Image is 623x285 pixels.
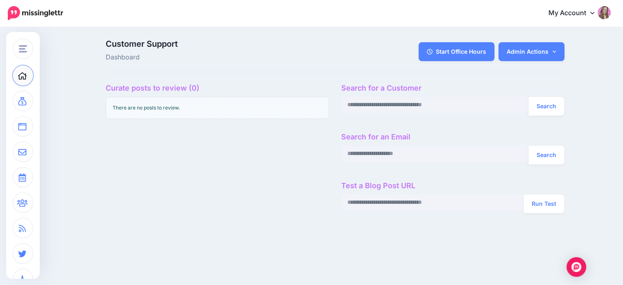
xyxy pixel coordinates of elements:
div: There are no posts to review. [106,97,329,119]
a: Admin Actions [498,42,564,61]
img: menu.png [19,45,27,52]
img: Missinglettr [8,6,63,20]
a: My Account [540,3,611,23]
h4: Search for an Email [341,132,564,141]
h4: Search for a Customer [341,84,564,93]
button: Search [528,146,564,164]
button: Search [528,97,564,116]
button: Run Test [523,194,564,213]
a: Start Office Hours [419,42,494,61]
h4: Curate posts to review (0) [106,84,329,93]
div: Open Intercom Messenger [566,257,586,277]
h4: Test a Blog Post URL [341,181,564,190]
span: Customer Support [106,40,408,48]
span: Dashboard [106,52,408,63]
